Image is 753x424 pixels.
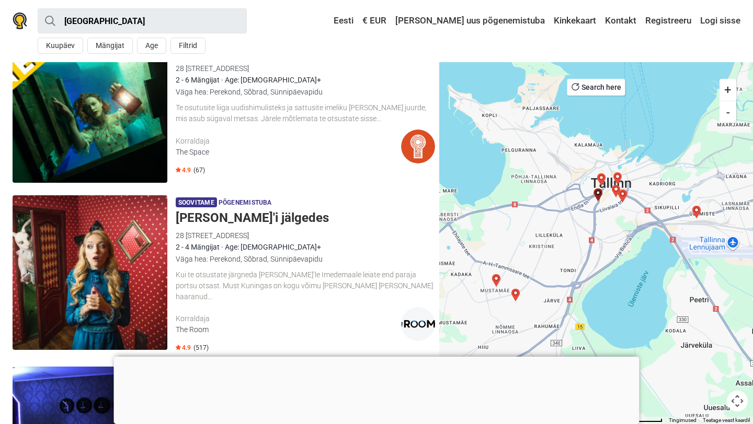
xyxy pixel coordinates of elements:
a: Kinkekaart [551,11,599,30]
div: Väga hea: Perekond, Sõbrad, Sünnipäevapidu [176,86,435,98]
button: Age [137,38,166,54]
a: Tingimused (avaneb uuel vahekaardil) [669,417,697,423]
div: 28 [STREET_ADDRESS] [176,63,435,74]
button: - [720,101,736,123]
div: Vana Tallinna seiklus [611,172,624,185]
div: Korraldaja [176,136,401,147]
input: proovi “Tallinn” [38,8,247,33]
button: + [720,79,736,101]
div: Alice'i jälgedes [592,189,604,201]
a: € EUR [360,11,389,30]
a: Kontakt [602,11,639,30]
div: Radiatsioon [490,274,503,287]
button: Kaardikaamera juhtnupud [727,391,748,411]
a: Logi sisse [698,11,740,30]
div: Te osutusite liiga uudishimulisteks ja sattusite imeliku [PERSON_NAME] juurde, mis asub sügaval m... [176,102,435,124]
img: The Room [401,307,435,341]
a: Registreeru [643,11,694,30]
img: Põgenemis tuba "Hiiglase kodu" [13,28,167,183]
div: 28 [STREET_ADDRESS] [176,230,435,241]
div: The Room [176,324,401,335]
span: (517) [193,344,209,352]
button: Search here [567,79,625,96]
div: Korraldaja [176,313,401,324]
div: 2 - 6 Mängijat · Age: [DEMOGRAPHIC_DATA]+ [176,74,435,86]
div: The Space [176,147,401,158]
div: Alpha CentaVR - PlayVR [617,190,629,202]
div: Shambala [616,190,629,202]
div: Väga hea: Perekond, Sõbrad, Sünnipäevapidu [176,253,435,265]
div: Red Alert [595,173,608,186]
a: Teatage veast kaardil [703,417,750,423]
button: Mängijat [87,38,133,54]
img: The Space [401,129,435,163]
div: Children's parties, birthdays and team events at The Room escape rooms [610,185,622,197]
button: Kuupäev [38,38,83,54]
span: 4.9 [176,344,191,352]
button: Filtrid [170,38,206,54]
img: Eesti [326,17,334,25]
h5: [PERSON_NAME]'i jälgedes [176,210,435,226]
div: Kui te otsustate järgneda [PERSON_NAME]’le Imedemaale leiate end paraja portsu otsast. Must Kunin... [176,269,435,302]
span: Soovitame [176,197,217,207]
div: 2 - 4 Mängijat · Age: [DEMOGRAPHIC_DATA]+ [176,241,435,253]
img: Alice'i jälgedes [13,195,167,350]
img: Star [176,345,181,350]
span: Põgenemistuba [219,197,272,209]
iframe: Advertisement [114,357,640,421]
img: Star [176,167,181,172]
button: Kaardi mõõtkava: 1 km 51 piksli kohta [619,417,666,424]
span: 4.9 [176,166,191,174]
img: Nowescape logo [13,13,27,29]
a: Eesti [324,11,356,30]
div: Võlurite kool [509,289,522,301]
a: [PERSON_NAME] uus põgenemistuba [393,11,547,30]
div: Paranoia [690,206,703,218]
div: Lastekodu saladus [591,189,604,201]
span: (67) [193,166,205,174]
